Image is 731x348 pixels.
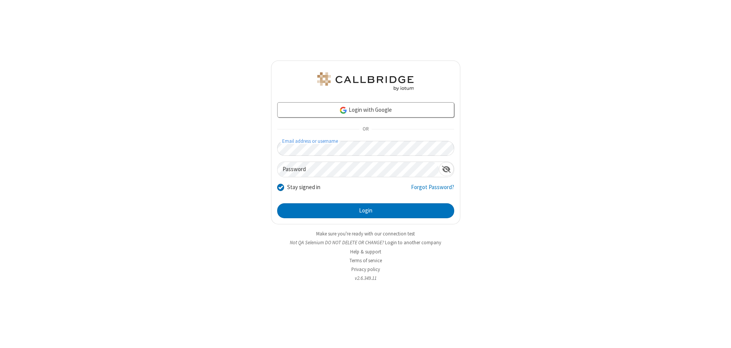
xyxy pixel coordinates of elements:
label: Stay signed in [287,183,320,192]
a: Terms of service [349,257,382,264]
img: google-icon.png [339,106,348,114]
div: Show password [439,162,454,176]
li: Not QA Selenium DO NOT DELETE OR CHANGE? [271,239,460,246]
input: Email address or username [277,141,454,156]
li: v2.6.349.11 [271,274,460,282]
a: Make sure you're ready with our connection test [316,230,415,237]
img: QA Selenium DO NOT DELETE OR CHANGE [316,72,415,91]
a: Login with Google [277,102,454,118]
a: Privacy policy [351,266,380,273]
input: Password [278,162,439,177]
a: Forgot Password? [411,183,454,198]
button: Login to another company [385,239,441,246]
button: Login [277,203,454,219]
span: OR [359,124,372,135]
a: Help & support [350,248,381,255]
